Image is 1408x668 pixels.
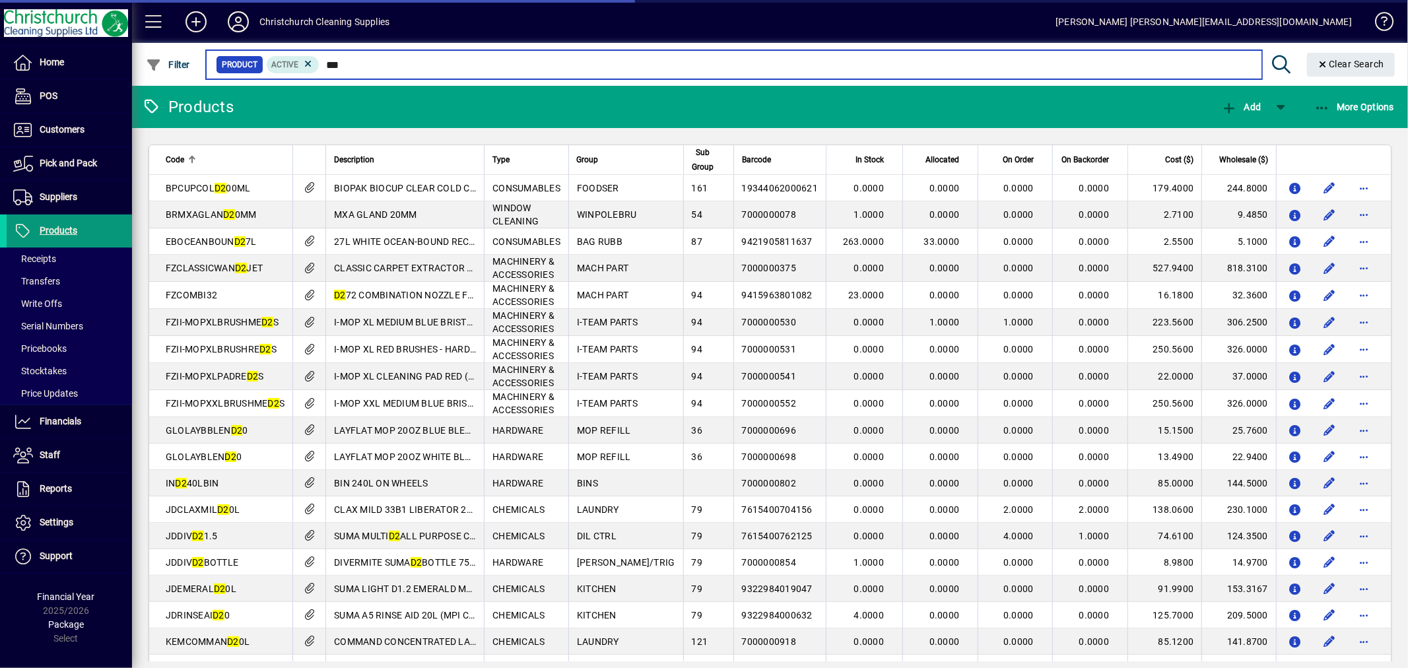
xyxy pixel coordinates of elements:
[492,283,554,307] span: MACHINERY & ACCESSORIES
[1003,263,1034,273] span: 0.0000
[577,183,619,193] span: FOODSER
[692,371,703,382] span: 94
[7,405,132,438] a: Financials
[334,504,523,515] span: CLAX MILD 33B1 LIBERATOR 20L (MPI C33)
[692,531,703,541] span: 79
[692,209,703,220] span: 54
[742,531,813,541] span: 7615400762125
[334,344,518,354] span: I-MOP XL RED BRUSHES - HARD (SET OF 2)
[7,114,132,147] a: Customers
[1079,425,1110,436] span: 0.0000
[166,236,257,247] span: EBOCEANBOUN 7L
[1127,175,1201,201] td: 179.4000
[1201,444,1275,470] td: 22.9400
[1219,152,1268,167] span: Wholesale ($)
[1127,417,1201,444] td: 15.1500
[7,506,132,539] a: Settings
[492,203,539,226] span: WINDOW CLEANING
[911,152,971,167] div: Allocated
[1056,11,1352,32] div: [PERSON_NAME] [PERSON_NAME][EMAIL_ADDRESS][DOMAIN_NAME]
[692,344,703,354] span: 94
[1365,3,1391,46] a: Knowledge Base
[334,425,511,436] span: LAYFLAT MOP 20OZ BLUE BLEND REFILL
[1127,496,1201,523] td: 138.0600
[40,450,60,460] span: Staff
[40,57,64,67] span: Home
[692,145,725,174] div: Sub Group
[1319,312,1340,333] button: Edit
[692,317,703,327] span: 94
[1003,317,1034,327] span: 1.0000
[192,557,204,568] em: D2
[166,317,279,327] span: FZII-MOPXLBRUSHME S
[577,557,675,568] span: [PERSON_NAME]/TRIG
[166,531,218,541] span: JDDIV 1.5
[1127,309,1201,336] td: 223.5600
[577,425,631,436] span: MOP REFILL
[13,253,56,264] span: Receipts
[146,59,190,70] span: Filter
[742,504,813,515] span: 7615400704156
[334,478,428,488] span: BIN 240L ON WHEELS
[1353,204,1374,225] button: More options
[1319,525,1340,547] button: Edit
[166,371,264,382] span: FZII-MOPXLPADRE S
[577,317,638,327] span: I-TEAM PARTS
[854,398,885,409] span: 0.0000
[1127,255,1201,282] td: 527.9400
[1079,504,1110,515] span: 2.0000
[1127,228,1201,255] td: 2.5500
[1319,420,1340,441] button: Edit
[854,344,885,354] span: 0.0000
[1218,95,1264,119] button: Add
[334,317,557,327] span: I-MOP XL MEDIUM BLUE BRISTLE BRUSH (SET OF 2)
[929,425,960,436] span: 0.0000
[1353,420,1374,441] button: More options
[166,183,251,193] span: BPCUPCOL 00ML
[1319,178,1340,199] button: Edit
[1127,201,1201,228] td: 2.7100
[854,504,885,515] span: 0.0000
[1127,282,1201,309] td: 16.1800
[13,298,62,309] span: Write Offs
[1319,284,1340,306] button: Edit
[1079,451,1110,462] span: 0.0000
[334,263,551,273] span: CLASSIC CARPET EXTRACTOR WAND WITH 2 JETS
[1079,290,1110,300] span: 0.0000
[261,317,273,327] em: D2
[929,451,960,462] span: 0.0000
[223,209,235,220] em: D2
[334,531,640,541] span: SUMA MULTI ALL PURPOSE CLEANER CONCENTRATE 1.5L (MPI C31)
[492,391,554,415] span: MACHINERY & ACCESSORIES
[1003,478,1034,488] span: 0.0000
[1127,390,1201,417] td: 250.5600
[1201,496,1275,523] td: 230.1000
[13,343,67,354] span: Pricebooks
[692,290,703,300] span: 94
[1201,282,1275,309] td: 32.3600
[929,504,960,515] span: 0.0000
[334,290,346,300] em: D2
[577,209,637,220] span: WINPOLEBRU
[7,337,132,360] a: Pricebooks
[1003,152,1034,167] span: On Order
[222,58,257,71] span: Product
[1127,363,1201,390] td: 22.0000
[7,540,132,573] a: Support
[742,451,797,462] span: 7000000698
[1079,317,1110,327] span: 0.0000
[577,152,599,167] span: Group
[1201,549,1275,576] td: 14.9700
[834,152,896,167] div: In Stock
[1003,451,1034,462] span: 0.0000
[692,425,703,436] span: 36
[692,504,703,515] span: 79
[1127,470,1201,496] td: 85.0000
[492,337,554,361] span: MACHINERY & ACCESSORIES
[577,531,617,541] span: DIL CTRL
[1127,549,1201,576] td: 8.9800
[577,398,638,409] span: I-TEAM PARTS
[1353,446,1374,467] button: More options
[986,152,1045,167] div: On Order
[40,416,81,426] span: Financials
